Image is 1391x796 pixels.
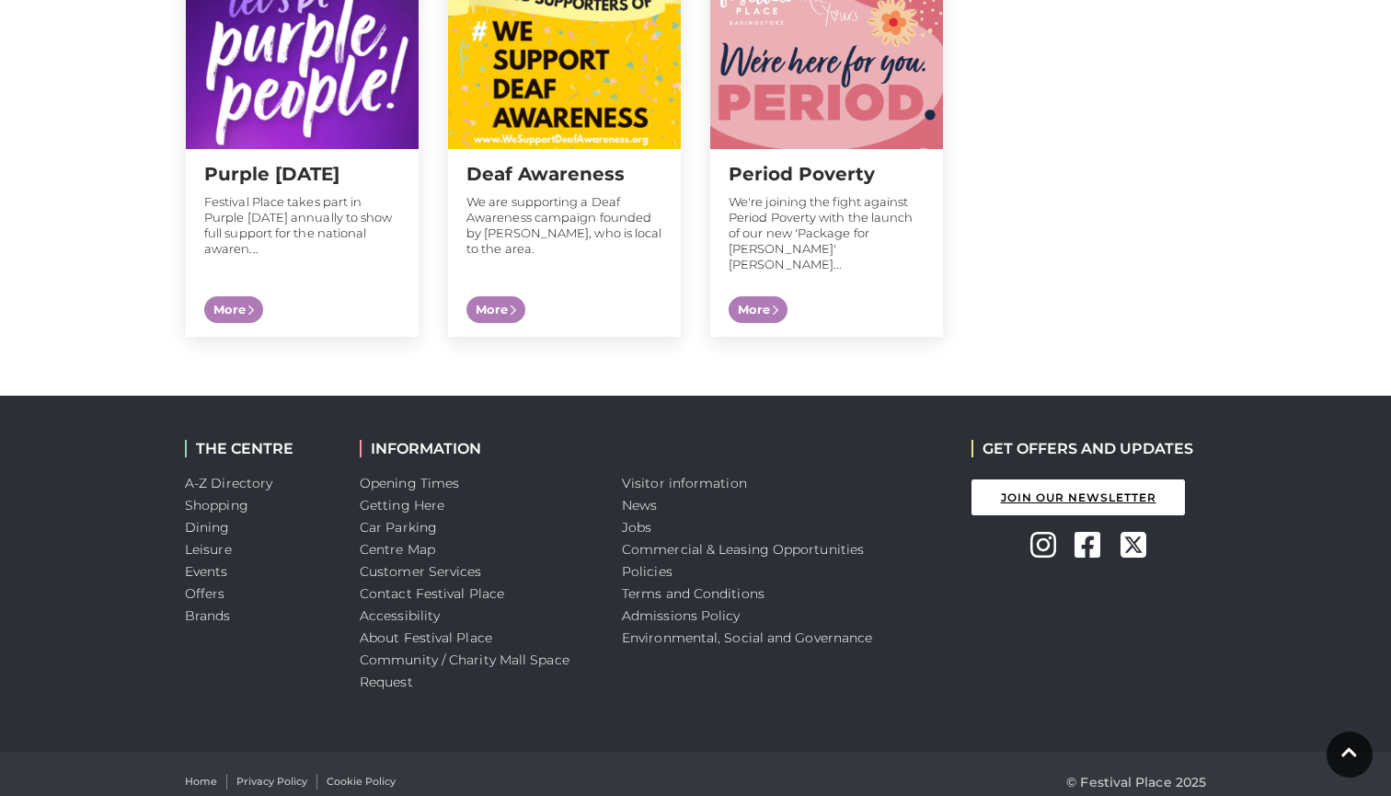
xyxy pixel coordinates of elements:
[622,519,651,536] a: Jobs
[185,774,217,790] a: Home
[622,541,864,558] a: Commercial & Leasing Opportunities
[971,440,1193,457] h2: GET OFFERS AND UPDATES
[466,296,525,324] span: More
[360,607,440,624] a: Accessibility
[185,475,272,491] a: A-Z Directory
[360,497,444,513] a: Getting Here
[204,296,263,324] span: More
[185,519,230,536] a: Dining
[185,497,248,513] a: Shopping
[729,163,925,185] h2: Period Poverty
[622,629,872,646] a: Environmental, Social and Governance
[466,194,662,257] p: We are supporting a Deaf Awareness campaign founded by [PERSON_NAME], who is local to the area.
[185,541,232,558] a: Leisure
[1066,771,1206,793] p: © Festival Place 2025
[360,585,504,602] a: Contact Festival Place
[360,563,482,580] a: Customer Services
[729,194,925,272] p: We're joining the fight against Period Poverty with the launch of our new 'Package for [PERSON_NA...
[204,194,400,257] p: Festival Place takes part in Purple [DATE] annually to show full support for the national awaren...
[360,440,594,457] h2: INFORMATION
[360,519,437,536] a: Car Parking
[466,163,662,185] h2: Deaf Awareness
[185,607,231,624] a: Brands
[971,479,1185,515] a: Join Our Newsletter
[729,296,787,324] span: More
[360,652,569,690] a: Community / Charity Mall Space Request
[185,563,228,580] a: Events
[204,163,400,185] h2: Purple [DATE]
[622,475,747,491] a: Visitor information
[622,585,764,602] a: Terms and Conditions
[360,475,459,491] a: Opening Times
[622,607,741,624] a: Admissions Policy
[360,629,492,646] a: About Festival Place
[185,585,225,602] a: Offers
[622,563,673,580] a: Policies
[236,774,307,790] a: Privacy Policy
[622,497,657,513] a: News
[185,440,332,457] h2: THE CENTRE
[327,774,396,790] a: Cookie Policy
[360,541,435,558] a: Centre Map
